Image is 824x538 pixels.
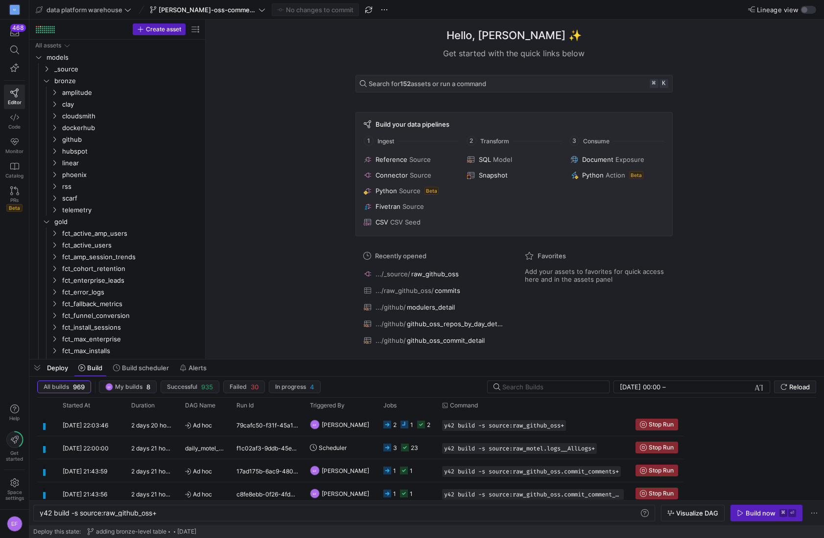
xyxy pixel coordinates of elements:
div: Press SPACE to select this row. [33,310,202,321]
span: clay [62,99,200,110]
button: CSVCSV Seed [362,216,459,228]
span: All builds [44,383,69,390]
div: Press SPACE to select this row. [33,110,202,122]
button: In progress4 [269,381,321,393]
div: Press SPACE to select this row. [33,122,202,134]
span: fct_fallback_metrics [62,298,200,310]
span: Python [582,171,604,179]
a: Monitor [4,134,25,158]
span: .../raw_github_oss/ [376,287,434,294]
span: Ad hoc [185,483,225,506]
span: fct_enterprise_leads [62,275,200,286]
span: linear [62,157,200,169]
button: Help [4,400,25,426]
button: Stop Run [636,465,678,476]
span: Favorites [538,252,566,260]
span: github_oss_repos_by_day_detail [407,320,503,328]
span: Ad hoc [185,460,225,483]
div: Press SPACE to select this row. [33,98,202,110]
span: Action [606,171,625,179]
div: 3 [393,436,397,459]
button: Build now⌘⏎ [730,505,802,521]
button: SQLModel [465,154,563,165]
div: 1 [410,482,413,505]
span: [PERSON_NAME]-oss-comments [159,6,257,14]
div: Press SPACE to select this row. [37,459,683,482]
div: EF [310,420,320,429]
span: Reload [789,383,810,391]
span: Monitor [5,148,24,154]
button: .../github/github_oss_repos_by_day_detail [361,317,505,330]
div: Press SPACE to select this row. [33,180,202,192]
input: Start datetime [620,383,660,391]
div: Press SPACE to select this row. [33,204,202,216]
span: [DATE] 22:00:00 [63,445,109,452]
span: cloudsmith [62,111,200,122]
span: telemetry [62,204,200,216]
input: End datetime [668,383,732,391]
span: PRs [10,197,19,203]
div: 2 [427,413,430,436]
span: Source [402,202,424,210]
div: Press SPACE to select this row. [33,75,202,87]
button: FivetranSource [362,201,459,212]
span: fct_funnel_conversion [62,310,200,321]
span: SQL [479,156,491,163]
span: Command [450,402,478,409]
div: EF [310,466,320,475]
div: 1 [410,413,413,436]
span: .../github/ [376,320,406,328]
span: Alerts [188,364,207,372]
span: 30 [251,383,259,391]
button: ConnectorSource [362,169,459,181]
y42-duration: 2 days 20 hours 58 minutes 5 seconds [131,422,235,429]
span: Help [8,415,21,421]
span: Stop Run [649,444,674,451]
div: All assets [35,42,61,49]
button: PythonSourceBeta [362,185,459,197]
button: PythonActionBeta [568,169,666,181]
span: fct_active_amp_users [62,228,200,239]
span: [PERSON_NAME] [322,413,369,436]
span: dockerhub [62,122,200,134]
button: .../github/modulers_detail [361,301,505,314]
span: Source [399,187,421,195]
span: Python [376,187,397,195]
div: 17ad175b-6ac9-4801-a6fc-53dee86b2182 [231,459,304,482]
span: [DATE] [177,528,196,535]
span: Code [8,124,21,130]
span: Build scheduler [122,364,169,372]
span: phoenix [62,169,200,180]
button: Stop Run [636,419,678,430]
a: Spacesettings [4,474,25,505]
span: fct_max_installs [62,345,200,357]
span: adding bronze-level table [96,528,166,535]
div: Press SPACE to select this row. [33,333,202,345]
span: amplitude [62,87,200,98]
span: scarf [62,193,200,204]
span: fct_max_enterprise [62,334,200,345]
span: y42 build -s source:raw_github_oss+ [444,422,564,429]
div: Build now [746,509,776,517]
div: Press SPACE to select this row. [37,436,683,459]
span: Started At [63,402,90,409]
div: Press SPACE to select this row. [33,51,202,63]
div: EF [105,383,113,391]
y42-duration: 2 days 21 hours 17 minutes 54 seconds [131,491,238,498]
kbd: ⌘ [779,509,787,517]
span: Failed [230,383,247,390]
div: Get started with the quick links below [355,47,673,59]
span: [PERSON_NAME] [322,459,369,482]
button: Build scheduler [109,359,173,376]
span: daily_motel_prod_every_morning [185,437,225,460]
span: Duration [131,402,155,409]
button: DocumentExposure [568,154,666,165]
a: PRsBeta [4,182,25,216]
span: [DATE] 22:03:46 [63,422,108,429]
span: models [47,52,200,63]
span: 8 [146,383,150,391]
button: Build [74,359,107,376]
span: raw_github_oss [411,270,459,278]
span: Recently opened [375,252,426,260]
span: CSV [376,218,388,226]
